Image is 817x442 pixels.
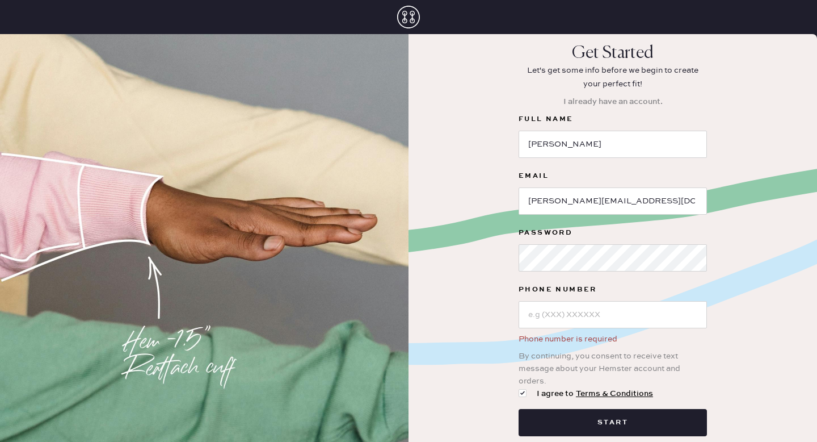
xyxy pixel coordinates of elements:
a: Terms & Conditions [576,389,653,399]
input: e.g. John Doe [519,131,707,158]
label: Email [519,169,707,183]
input: e.g. john@doe.com [519,187,707,215]
button: I already have an account. [557,91,669,112]
label: Password [519,226,707,240]
label: Phone Number [519,283,707,297]
label: Full Name [519,112,707,126]
div: By continuing, you consent to receive text message about your Hemster account and orders. [519,345,707,387]
button: Start [519,409,707,436]
input: e.g (XXX) XXXXXX [519,301,707,328]
div: Phone number is required [519,333,707,345]
p: Let's get some info before we begin to create your perfect fit! [519,64,706,91]
p: Get Started [572,43,654,64]
span: I agree to [537,387,653,400]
